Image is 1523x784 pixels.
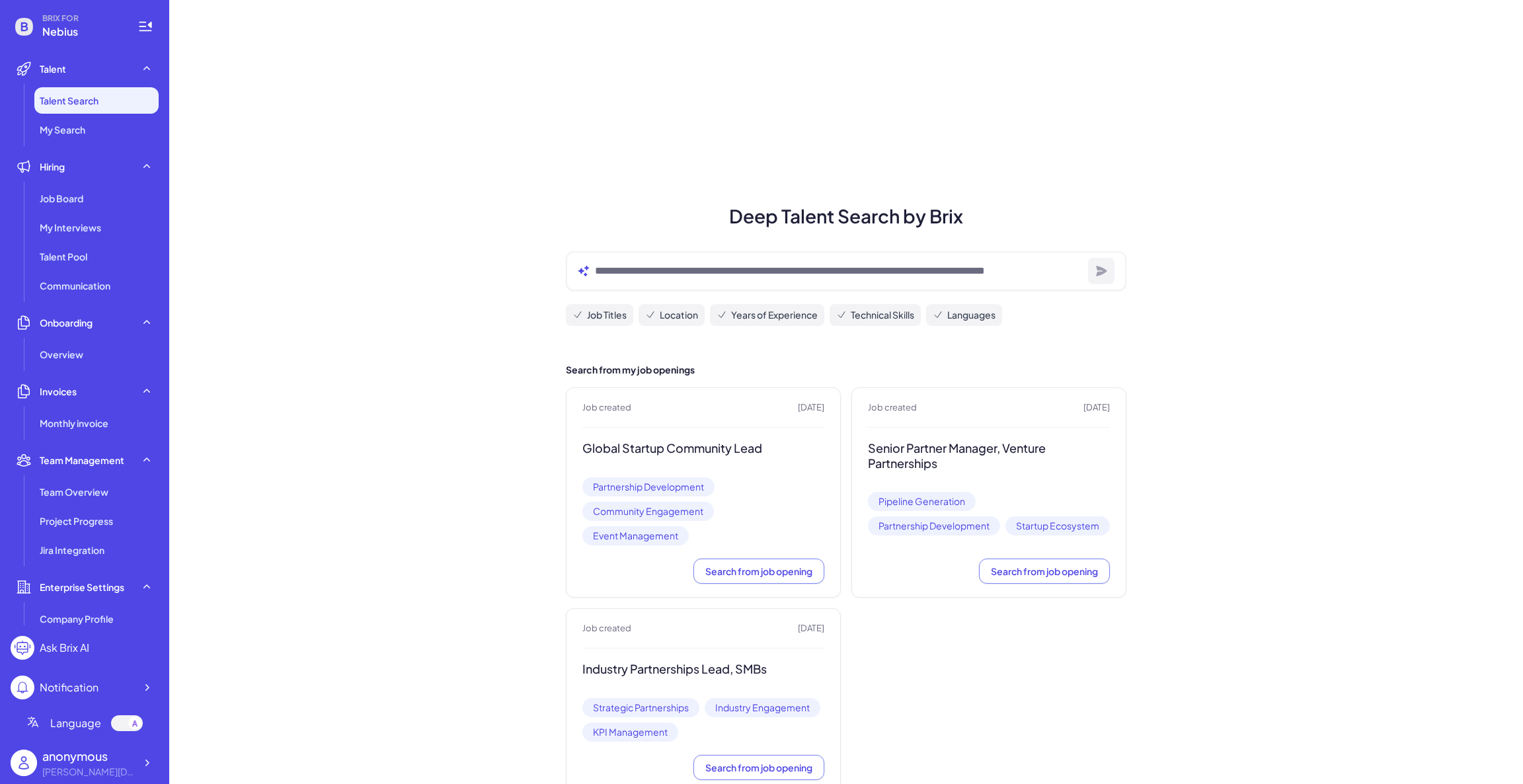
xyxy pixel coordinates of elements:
[42,747,135,765] div: anonymous
[868,441,1110,471] h3: Senior Partner Manager, Venture Partnerships
[40,250,87,263] span: Talent Pool
[705,565,812,577] span: Search from job opening
[40,485,108,498] span: Team Overview
[582,526,689,545] span: Event Management
[40,62,66,75] span: Talent
[42,765,135,779] div: mona.li@nebius.com
[40,348,83,361] span: Overview
[991,565,1098,577] span: Search from job opening
[582,622,631,635] span: Job created
[582,477,715,496] span: Partnership Development
[1005,516,1110,535] span: Startup Ecosystem
[582,698,699,717] span: Strategic Partnerships
[40,160,65,173] span: Hiring
[40,94,98,107] span: Talent Search
[40,680,98,695] div: Notification
[40,385,77,398] span: Invoices
[40,123,85,136] span: My Search
[40,192,83,205] span: Job Board
[40,514,113,528] span: Project Progress
[705,698,820,717] span: Industry Engagement
[582,441,824,456] h3: Global Startup Community Lead
[868,516,1000,535] span: Partnership Development
[705,762,812,773] span: Search from job opening
[40,316,93,329] span: Onboarding
[40,453,124,467] span: Team Management
[582,662,824,677] h3: Industry Partnerships Lead, SMBs
[851,308,914,322] span: Technical Skills
[50,715,101,731] span: Language
[868,401,917,414] span: Job created
[947,308,996,322] span: Languages
[40,221,101,234] span: My Interviews
[550,202,1142,230] h1: Deep Talent Search by Brix
[979,559,1110,584] button: Search from job opening
[566,363,1126,377] h2: Search from my job openings
[693,559,824,584] button: Search from job opening
[40,543,104,557] span: Jira Integration
[582,723,678,742] span: KPI Management
[587,308,627,322] span: Job Titles
[731,308,818,322] span: Years of Experience
[40,279,110,292] span: Communication
[693,755,824,780] button: Search from job opening
[868,492,976,511] span: Pipeline Generation
[42,24,122,40] span: Nebius
[11,750,37,776] img: user_logo.png
[582,401,631,414] span: Job created
[660,308,698,322] span: Location
[582,502,714,521] span: Community Engagement
[798,622,824,635] span: [DATE]
[42,13,122,24] span: BRIX FOR
[798,401,824,414] span: [DATE]
[40,612,114,625] span: Company Profile
[40,640,89,656] div: Ask Brix AI
[40,580,124,594] span: Enterprise Settings
[1083,401,1110,414] span: [DATE]
[40,416,108,430] span: Monthly invoice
